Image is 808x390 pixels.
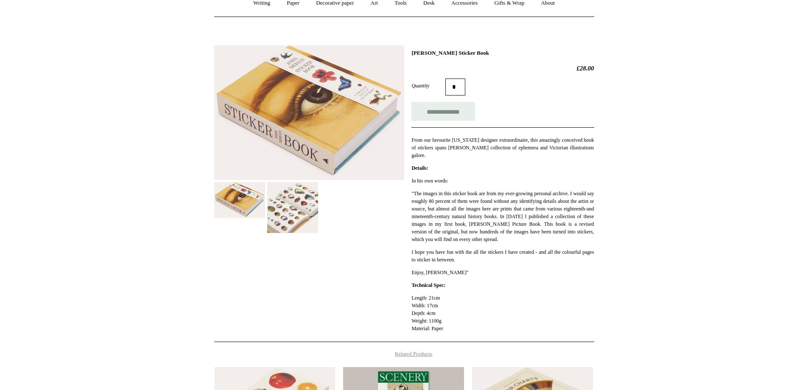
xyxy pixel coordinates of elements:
p: Length: 21cm Width: 17cm Depth: 4cm Weight: 1100g Material: Paper [411,294,594,332]
img: John Derian Sticker Book [214,45,404,180]
strong: Details: [411,165,428,171]
label: Quantity [411,82,445,90]
img: John Derian Sticker Book [214,182,265,218]
p: Enjoy, [PERSON_NAME]" [411,269,594,276]
p: In his own words: [411,177,594,185]
h1: [PERSON_NAME] Sticker Book [411,50,594,56]
p: "The images in this sticker book are from my ever-growing personal archive. I would say roughly 8... [411,190,594,243]
span: From our favourite [US_STATE] designer extraordinaire, this amazingly conceived book of stickers ... [411,137,594,158]
p: I hope you have fun with the all the stickers I have created - and all the colourful pages to sti... [411,248,594,264]
img: John Derian Sticker Book [267,182,318,233]
strong: Technical Spec: [411,282,445,288]
h2: £28.00 [411,65,594,72]
h4: Related Products [192,351,616,357]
